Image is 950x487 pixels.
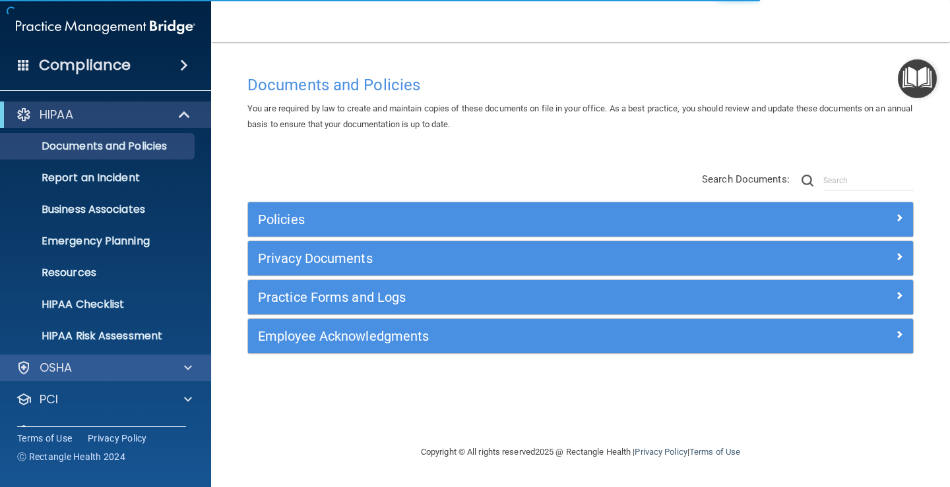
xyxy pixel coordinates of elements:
[40,360,73,376] p: OSHA
[9,171,189,185] p: Report an Incident
[16,423,192,439] a: OfficeSafe University
[16,14,195,40] img: PMB logo
[247,76,914,94] h4: Documents and Policies
[258,287,903,308] a: Practice Forms and Logs
[17,432,72,445] a: Terms of Use
[9,298,189,311] p: HIPAA Checklist
[40,107,73,123] p: HIPAA
[258,251,737,266] h5: Privacy Documents
[88,432,147,445] a: Privacy Policy
[823,171,914,190] input: Search
[16,360,192,376] a: OSHA
[39,56,131,74] h4: Compliance
[9,203,189,216] p: Business Associates
[258,326,903,347] a: Employee Acknowledgments
[40,423,164,439] p: OfficeSafe University
[635,447,687,457] a: Privacy Policy
[258,290,737,304] h5: Practice Forms and Logs
[722,394,934,447] iframe: Drift Widget Chat Controller
[9,266,189,279] p: Resources
[340,431,821,473] div: Copyright © All rights reserved 2025 @ Rectangle Health | |
[898,59,937,98] button: Open Resource Center
[16,391,192,407] a: PCI
[258,329,737,343] h5: Employee Acknowledgments
[40,391,58,407] p: PCI
[247,103,912,129] span: You are required by law to create and maintain copies of these documents on file in your office. ...
[9,235,189,248] p: Emergency Planning
[802,175,813,186] img: ic-search.3b580494.png
[258,212,737,227] h5: Policies
[16,107,191,123] a: HIPAA
[702,173,790,185] span: Search Documents:
[17,450,125,463] span: Ⓒ Rectangle Health 2024
[9,329,189,343] p: HIPAA Risk Assessment
[258,209,903,230] a: Policies
[258,248,903,269] a: Privacy Documents
[9,140,189,153] p: Documents and Policies
[689,447,740,457] a: Terms of Use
